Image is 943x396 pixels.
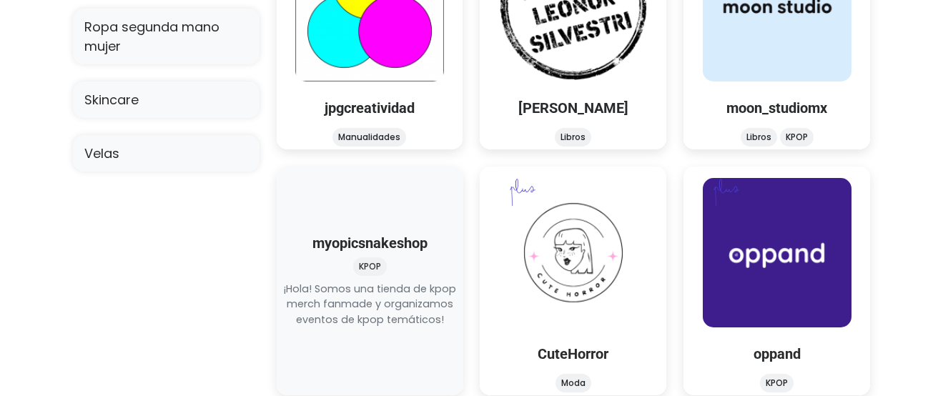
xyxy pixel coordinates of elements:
li: KPOP [780,128,814,147]
h5: moon_studiomx [683,99,870,117]
img: Plus Badge [505,172,540,208]
li: Libros [741,128,777,147]
a: Velas [73,135,260,172]
li: Libros [555,128,591,147]
img: Plus Badge [709,172,744,208]
li: Manualidades [332,128,406,147]
h5: CuteHorror [480,345,666,362]
li: Moda [556,374,591,392]
a: oppand logo Plus Badge oppand KPOP [683,167,870,395]
a: Ropa segunda mano mujer [73,9,260,64]
a: CuteHorror logo Plus Badge CuteHorror Moda [480,167,666,395]
img: CuteHorror logo [499,178,648,327]
a: Skincare [73,81,260,118]
li: KPOP [760,374,794,392]
img: Plus Badge [403,172,438,208]
h5: jpgcreatividad [277,99,463,117]
h5: oppand [683,345,870,362]
img: oppand logo [703,178,852,327]
h5: [PERSON_NAME] [480,99,666,117]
